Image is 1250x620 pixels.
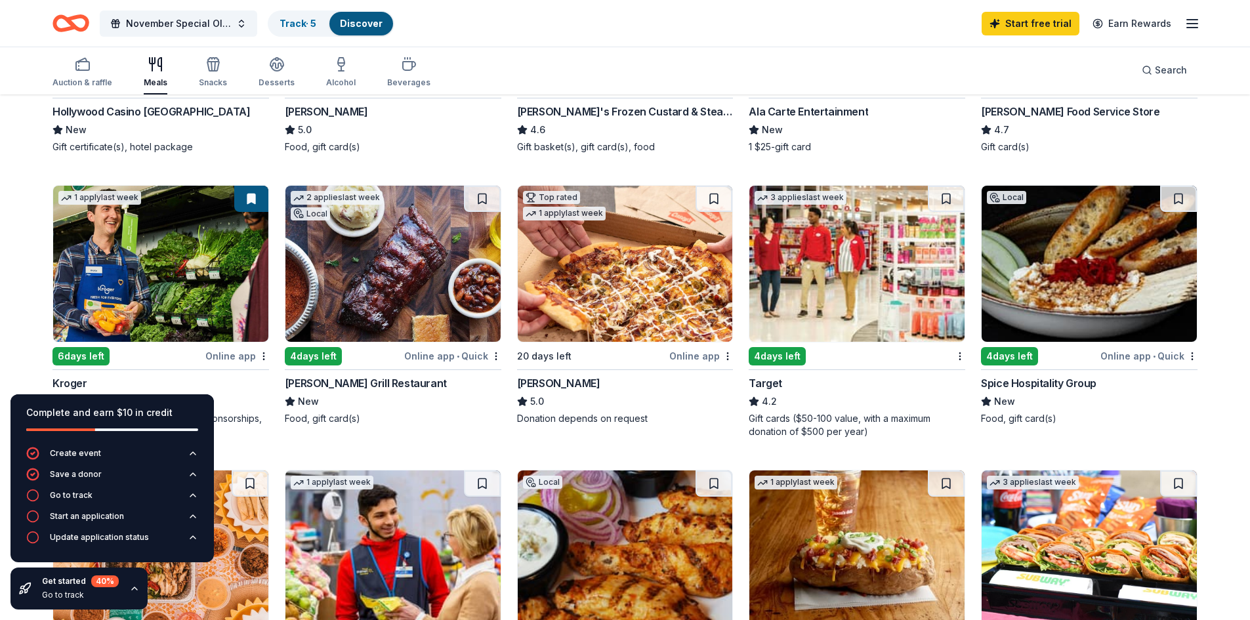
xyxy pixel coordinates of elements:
div: 2 applies last week [291,191,383,205]
button: Alcohol [326,51,356,94]
div: 3 applies last week [987,476,1079,489]
span: 4.6 [530,122,545,138]
div: Hollywood Casino [GEOGRAPHIC_DATA] [52,104,250,119]
div: Spice Hospitality Group [981,375,1096,391]
span: New [66,122,87,138]
a: Image for Weber Grill Restaurant2 applieslast weekLocal4days leftOnline app•Quick[PERSON_NAME] Gr... [285,185,501,425]
div: Target [749,375,782,391]
div: Complete and earn $10 in credit [26,405,198,421]
a: Image for Casey'sTop rated1 applylast week20 days leftOnline app[PERSON_NAME]5.0Donation depends ... [517,185,734,425]
div: [PERSON_NAME] [285,104,368,119]
div: 6 days left [52,347,110,365]
img: Image for Kroger [53,186,268,342]
a: Earn Rewards [1085,12,1179,35]
div: Go to track [42,590,119,600]
button: Update application status [26,531,198,552]
a: Image for Kroger1 applylast week6days leftOnline appKroger3.0Foundation grant, cash donations, sp... [52,185,269,438]
span: 5.0 [530,394,544,409]
div: 1 apply last week [523,207,606,220]
span: Search [1155,62,1187,78]
div: Auction & raffle [52,77,112,88]
button: Create event [26,447,198,468]
a: Home [52,8,89,39]
div: 4 days left [285,347,342,365]
div: Get started [42,575,119,587]
span: 4.7 [994,122,1009,138]
div: Start an application [50,511,124,522]
div: 20 days left [517,348,572,364]
div: Food, gift card(s) [981,412,1198,425]
img: Image for Weber Grill Restaurant [285,186,501,342]
div: Beverages [387,77,430,88]
div: Food, gift card(s) [285,412,501,425]
div: 4 days left [981,347,1038,365]
button: Desserts [259,51,295,94]
div: Top rated [523,191,580,204]
div: Online app [669,348,733,364]
button: Beverages [387,51,430,94]
button: Meals [144,51,167,94]
div: 1 $25-gift card [749,140,965,154]
div: Donation depends on request [517,412,734,425]
button: Auction & raffle [52,51,112,94]
div: Online app Quick [404,348,501,364]
button: Track· 5Discover [268,10,394,37]
a: Track· 5 [280,18,316,29]
button: Search [1131,57,1198,83]
a: Start free trial [982,12,1079,35]
div: [PERSON_NAME]'s Frozen Custard & Steakburgers [517,104,734,119]
button: Save a donor [26,468,198,489]
span: New [762,122,783,138]
div: 1 apply last week [291,476,373,489]
span: New [298,394,319,409]
div: Snacks [199,77,227,88]
div: Online app Quick [1100,348,1198,364]
div: [PERSON_NAME] [517,375,600,391]
div: Save a donor [50,469,102,480]
div: Food, gift card(s) [285,140,501,154]
img: Image for Spice Hospitality Group [982,186,1197,342]
div: Online app [205,348,269,364]
button: November Special Olympics Basketball Tournament [100,10,257,37]
div: Gift card(s) [981,140,1198,154]
div: Local [987,191,1026,204]
button: Go to track [26,489,198,510]
div: 40 % [91,575,119,587]
div: Gift cards ($50-100 value, with a maximum donation of $500 per year) [749,412,965,438]
div: Alcohol [326,77,356,88]
div: Local [291,207,330,220]
span: • [1153,351,1156,362]
div: 3 applies last week [755,191,846,205]
div: [PERSON_NAME] Food Service Store [981,104,1159,119]
div: Go to track [50,490,93,501]
div: 4 days left [749,347,806,365]
img: Image for Target [749,186,965,342]
span: New [994,394,1015,409]
div: Meals [144,77,167,88]
div: Gift basket(s), gift card(s), food [517,140,734,154]
div: Gift certificate(s), hotel package [52,140,269,154]
div: Kroger [52,375,87,391]
div: 1 apply last week [755,476,837,489]
img: Image for Casey's [518,186,733,342]
div: Local [523,476,562,489]
div: Create event [50,448,101,459]
button: Start an application [26,510,198,531]
a: Image for Spice Hospitality GroupLocal4days leftOnline app•QuickSpice Hospitality GroupNewFood, g... [981,185,1198,425]
a: Discover [340,18,383,29]
div: [PERSON_NAME] Grill Restaurant [285,375,447,391]
button: Snacks [199,51,227,94]
div: Update application status [50,532,149,543]
div: Ala Carte Entertainment [749,104,868,119]
div: 1 apply last week [58,191,141,205]
span: • [457,351,459,362]
span: November Special Olympics Basketball Tournament [126,16,231,31]
span: 5.0 [298,122,312,138]
a: Image for Target3 applieslast week4days leftTarget4.2Gift cards ($50-100 value, with a maximum do... [749,185,965,438]
span: 4.2 [762,394,777,409]
div: Desserts [259,77,295,88]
